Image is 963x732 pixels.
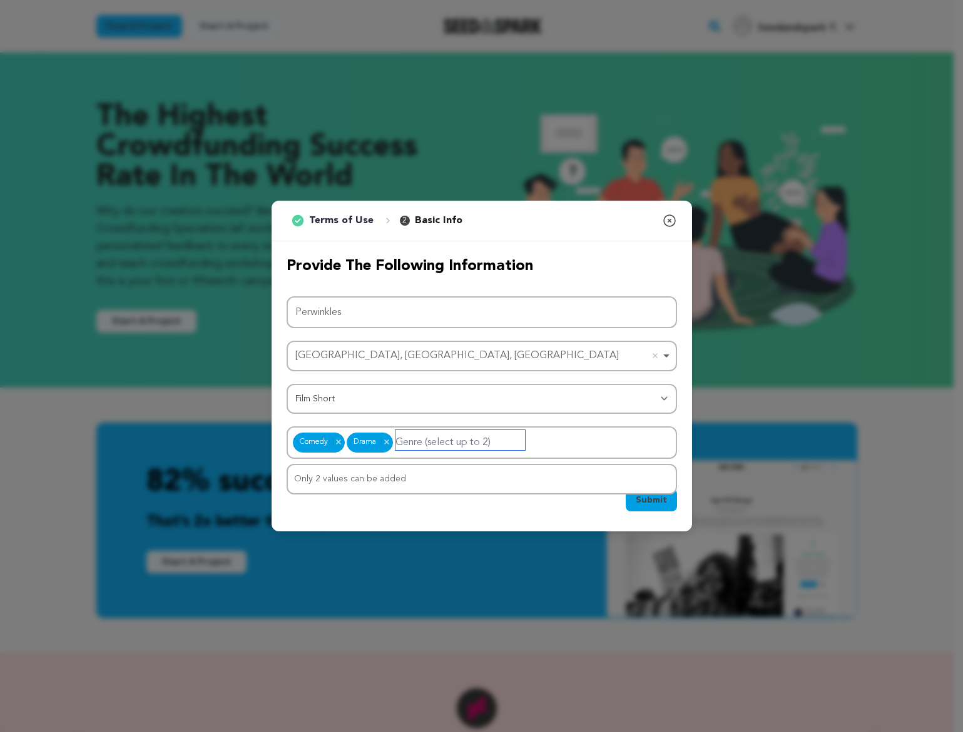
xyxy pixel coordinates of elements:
[415,213,462,228] p: Basic Info
[287,296,677,328] input: Project Name
[636,494,667,506] span: Submit
[381,438,392,446] button: Remove item: '8'
[287,256,677,276] h2: Provide the following information
[626,489,677,511] button: Submit
[295,347,661,365] div: [GEOGRAPHIC_DATA], [GEOGRAPHIC_DATA], [GEOGRAPHIC_DATA]
[347,433,393,453] div: Drama
[288,465,676,493] div: Only 2 values can be added
[309,213,374,228] p: Terms of Use
[649,349,661,362] button: Remove item: 'ChIJGzE9DS1l44kRoOhiASS_fHg'
[395,430,525,450] input: Genre (select up to 2)
[400,216,410,226] span: 2
[333,438,344,446] button: Remove item: '5'
[293,433,345,453] div: Comedy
